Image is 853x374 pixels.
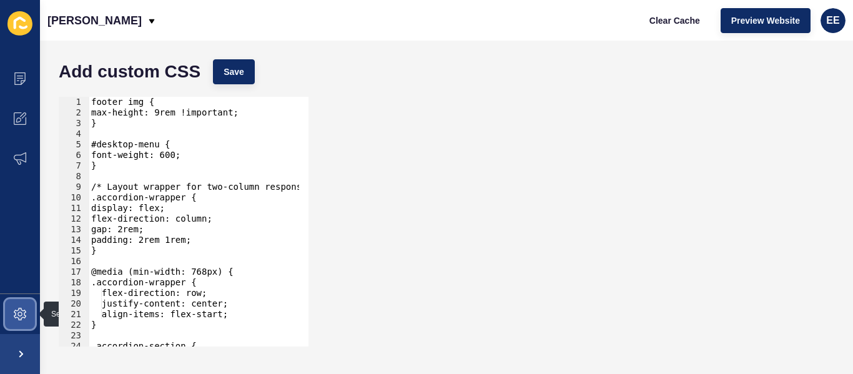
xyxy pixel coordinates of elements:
[47,5,142,36] p: [PERSON_NAME]
[59,245,89,256] div: 15
[826,14,839,27] span: EE
[59,97,89,107] div: 1
[59,66,200,78] h1: Add custom CSS
[721,8,811,33] button: Preview Website
[59,214,89,224] div: 12
[59,171,89,182] div: 8
[59,309,89,320] div: 21
[59,118,89,129] div: 3
[59,267,89,277] div: 17
[59,192,89,203] div: 10
[59,288,89,298] div: 19
[59,256,89,267] div: 16
[59,330,89,341] div: 23
[59,224,89,235] div: 13
[59,129,89,139] div: 4
[639,8,711,33] button: Clear Cache
[731,14,800,27] span: Preview Website
[59,341,89,352] div: 24
[59,277,89,288] div: 18
[59,107,89,118] div: 2
[224,66,244,78] span: Save
[649,14,700,27] span: Clear Cache
[59,139,89,150] div: 5
[213,59,255,84] button: Save
[51,309,78,319] div: Settings
[59,298,89,309] div: 20
[59,320,89,330] div: 22
[59,160,89,171] div: 7
[59,182,89,192] div: 9
[59,203,89,214] div: 11
[59,235,89,245] div: 14
[59,150,89,160] div: 6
